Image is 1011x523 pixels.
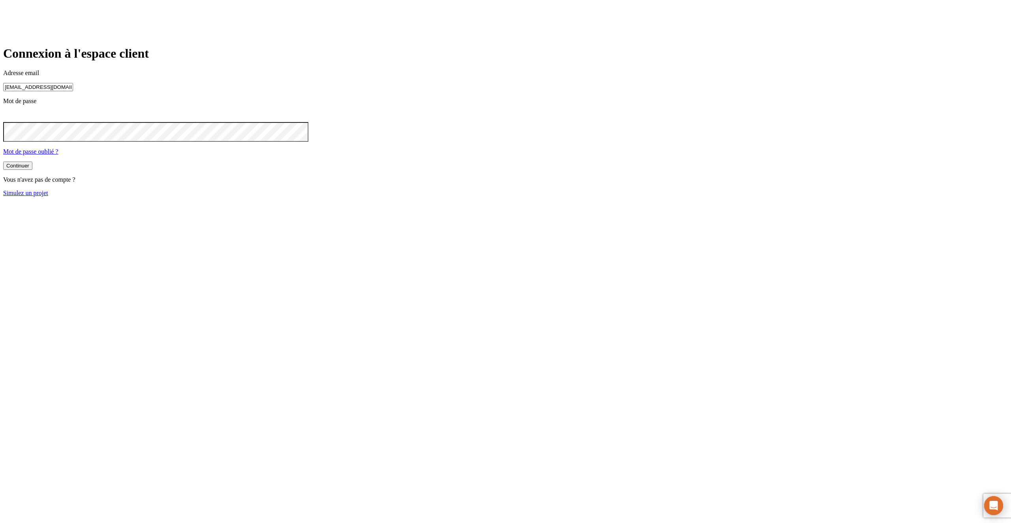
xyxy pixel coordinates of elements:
p: Adresse email [3,70,1008,77]
h1: Connexion à l'espace client [3,46,1008,61]
p: Mot de passe [3,98,1008,105]
a: Simulez un projet [3,190,48,196]
p: Vous n'avez pas de compte ? [3,176,1008,183]
button: Continuer [3,162,32,170]
div: Continuer [6,163,29,169]
div: Ouvrir le Messenger Intercom [984,496,1003,515]
a: Mot de passe oublié ? [3,148,58,155]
